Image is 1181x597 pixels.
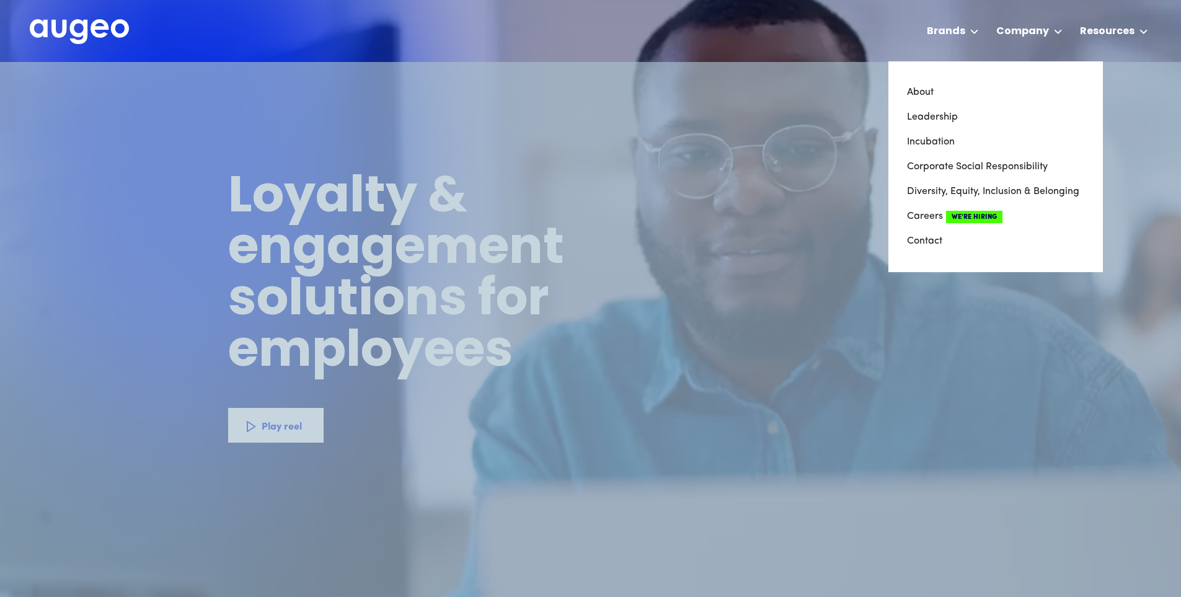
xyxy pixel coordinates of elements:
[907,204,1084,229] a: CareersWe're Hiring
[946,211,1002,223] span: We're Hiring
[907,179,1084,204] a: Diversity, Equity, Inclusion & Belonging
[927,24,965,39] div: Brands
[996,24,1049,39] div: Company
[1080,24,1135,39] div: Resources
[888,61,1103,272] nav: Company
[30,19,129,45] img: Augeo's full logo in white.
[907,229,1084,254] a: Contact
[907,80,1084,105] a: About
[907,105,1084,130] a: Leadership
[30,19,129,45] a: home
[907,130,1084,154] a: Incubation
[907,154,1084,179] a: Corporate Social Responsibility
